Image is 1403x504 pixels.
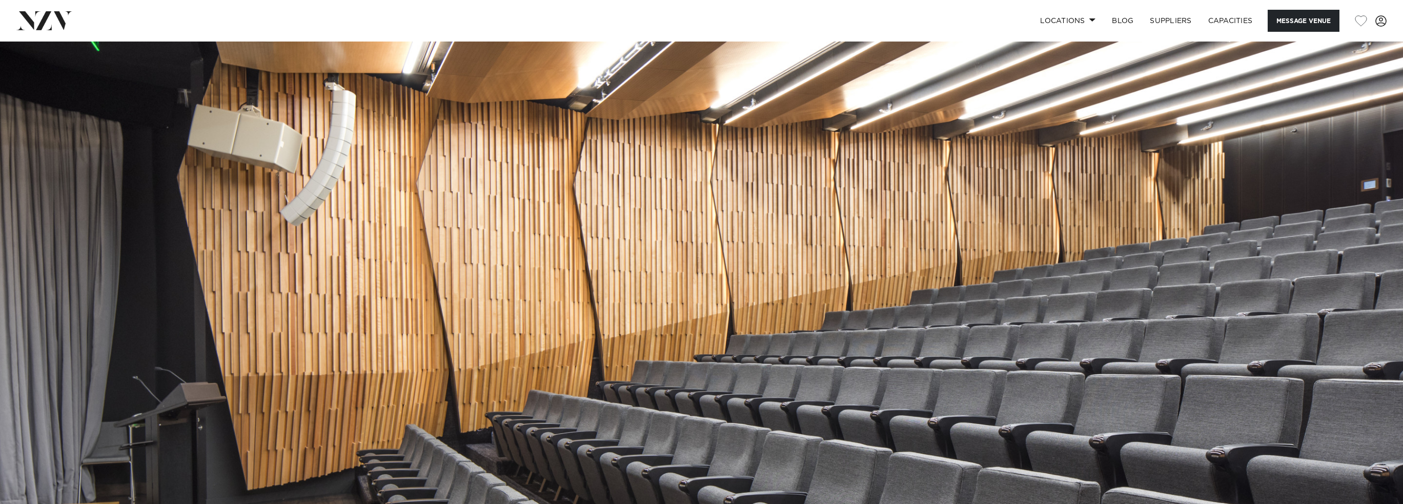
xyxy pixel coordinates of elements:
[1104,10,1142,32] a: BLOG
[1268,10,1339,32] button: Message Venue
[16,11,72,30] img: nzv-logo.png
[1200,10,1261,32] a: Capacities
[1032,10,1104,32] a: Locations
[1142,10,1199,32] a: SUPPLIERS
